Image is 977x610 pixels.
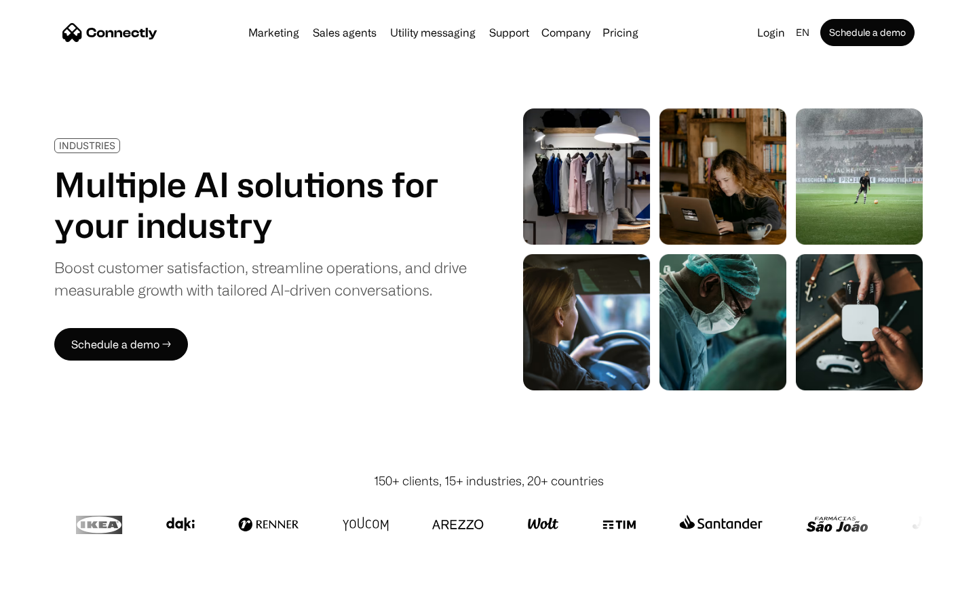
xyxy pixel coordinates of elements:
a: Sales agents [307,27,382,38]
div: en [796,23,809,42]
div: 150+ clients, 15+ industries, 20+ countries [374,472,604,490]
h1: Multiple AI solutions for your industry [54,164,467,245]
a: Marketing [243,27,305,38]
a: Utility messaging [385,27,481,38]
ul: Language list [27,586,81,605]
a: Schedule a demo → [54,328,188,361]
div: Company [541,23,590,42]
a: Support [484,27,535,38]
a: Pricing [597,27,644,38]
div: Boost customer satisfaction, streamline operations, and drive measurable growth with tailored AI-... [54,256,467,301]
aside: Language selected: English [14,585,81,605]
a: Login [752,23,790,42]
a: Schedule a demo [820,19,915,46]
div: INDUSTRIES [59,140,115,150]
